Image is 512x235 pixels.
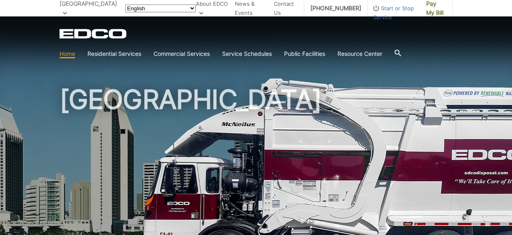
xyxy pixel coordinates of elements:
[60,29,128,39] a: EDCD logo. Return to the homepage.
[60,49,75,58] a: Home
[125,5,196,12] select: Select a language
[87,49,141,58] a: Residential Services
[338,49,382,58] a: Resource Center
[222,49,272,58] a: Service Schedules
[154,49,210,58] a: Commercial Services
[284,49,325,58] a: Public Facilities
